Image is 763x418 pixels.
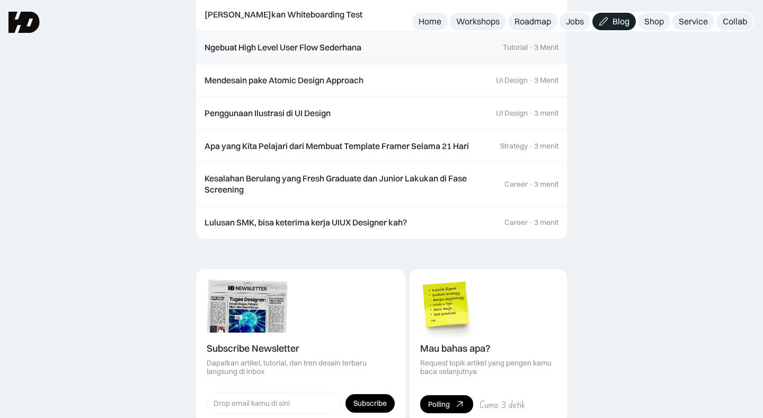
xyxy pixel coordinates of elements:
div: · [529,109,533,118]
input: Subscribe [345,394,395,413]
a: Shop [638,13,670,30]
a: Blog [592,13,636,30]
a: Jobs [560,13,590,30]
div: Mau bahas apa? [420,343,491,354]
div: Dapatkan artikel, tutorial, dan tren desain terbaru langsung di inbox [207,359,395,377]
div: · [529,180,533,189]
div: Cuma 3 detik [480,399,525,410]
a: Apa yang Kita Pelajari dari Membuat Template Framer Selama 21 HariStrategy·3 menit [196,130,567,163]
a: Home [412,13,448,30]
div: UI Design [496,76,528,85]
div: Home [419,16,441,27]
div: Ngebuat High Level User Flow Sederhana [205,42,361,53]
form: Form Subscription [207,393,395,413]
a: Penggunaan Ilustrasi di UI DesignUI Design·3 menit [196,97,567,130]
div: · [529,43,533,52]
div: Workshops [456,16,500,27]
div: Apa yang Kita Pelajari dari Membuat Template Framer Selama 21 Hari [205,141,469,152]
a: Lulusan SMK, bisa keterima kerja UIUX Designer kah?Career·3 menit [196,206,567,239]
a: Polling [420,395,473,413]
div: UI Design [496,109,528,118]
div: · [529,218,533,227]
div: Kesalahan Berulang yang Fresh Graduate dan Junior Lakukan di Fase Screening [205,173,494,195]
div: 3 menit [534,142,558,151]
div: 5 Menit [534,10,558,19]
div: Jobs [566,16,584,27]
div: Service [679,16,708,27]
div: Tutorial [503,10,528,19]
a: Roadmap [508,13,557,30]
div: Blog [613,16,629,27]
input: Drop email kamu di sini [207,393,341,413]
a: Workshops [450,13,506,30]
div: Career [504,218,528,227]
div: · [529,10,533,19]
div: Subscribe Newsletter [207,343,299,354]
div: 3 Menit [534,43,558,52]
div: Shop [644,16,664,27]
a: Collab [716,13,753,30]
div: 3 menit [534,218,558,227]
div: · [529,76,533,85]
div: Strategy [500,142,528,151]
div: 3 menit [534,180,558,189]
div: Lulusan SMK, bisa keterima kerja UIUX Designer kah? [205,217,407,228]
div: [PERSON_NAME]kan Whiteboarding Test [205,9,362,20]
div: Polling [428,400,450,409]
div: 3 menit [534,109,558,118]
a: Service [672,13,714,30]
div: 3 Menit [534,76,558,85]
div: Mendesain pake Atomic Design Approach [205,75,363,86]
div: Roadmap [514,16,551,27]
div: Collab [723,16,747,27]
a: Kesalahan Berulang yang Fresh Graduate dan Junior Lakukan di Fase ScreeningCareer·3 menit [196,162,567,206]
a: Mendesain pake Atomic Design ApproachUI Design·3 Menit [196,64,567,97]
div: Request topik artikel yang pengen kamu baca selanjutnya [420,359,556,377]
div: Tutorial [503,43,528,52]
div: Career [504,180,528,189]
div: Penggunaan Ilustrasi di UI Design [205,108,331,119]
div: · [529,142,533,151]
a: Ngebuat High Level User Flow SederhanaTutorial·3 Menit [196,31,567,64]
